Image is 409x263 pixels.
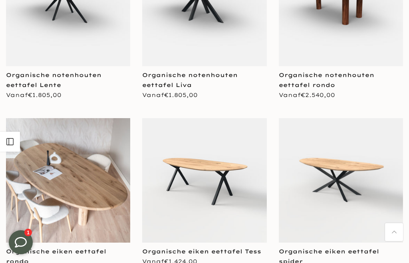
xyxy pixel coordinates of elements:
[279,91,335,99] span: Vanaf
[301,91,335,99] span: €2.540,00
[1,222,41,262] iframe: toggle-frame
[142,248,261,255] a: Organische eiken eettafel Tess
[6,91,62,99] span: Vanaf
[279,71,374,89] a: Organische notenhouten eettafel rondo
[142,71,238,89] a: Organische notenhouten eettafel Liva
[6,71,101,89] a: Organische notenhouten eettafel Lente
[385,223,403,241] a: Terug naar boven
[164,91,198,99] span: €1.805,00
[28,91,62,99] span: €1.805,00
[142,91,198,99] span: Vanaf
